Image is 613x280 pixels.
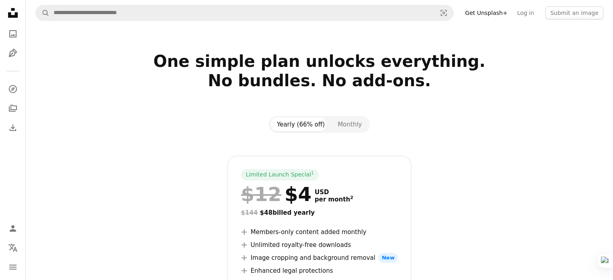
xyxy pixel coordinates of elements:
[512,6,539,19] a: Log in
[315,189,353,196] span: USD
[5,26,21,42] a: Photos
[349,196,355,203] a: 2
[5,100,21,116] a: Collections
[460,6,512,19] a: Get Unsplash+
[241,209,258,216] span: $144
[58,52,581,110] h2: One simple plan unlocks everything. No bundles. No add-ons.
[241,266,398,276] li: Enhanced legal protections
[241,240,398,250] li: Unlimited royalty-free downloads
[270,118,331,131] button: Yearly (66% off)
[241,184,281,205] span: $12
[311,170,314,175] sup: 1
[5,240,21,256] button: Language
[350,195,353,200] sup: 2
[5,45,21,61] a: Illustrations
[241,208,398,218] div: $48 billed yearly
[241,184,312,205] div: $4
[35,5,454,21] form: Find visuals sitewide
[5,120,21,136] a: Download History
[5,220,21,236] a: Log in / Sign up
[241,253,398,263] li: Image cropping and background removal
[545,6,603,19] button: Submit an image
[378,253,398,263] span: New
[331,118,368,131] button: Monthly
[310,171,316,179] a: 1
[241,169,319,180] div: Limited Launch Special
[315,196,353,203] span: per month
[241,227,398,237] li: Members-only content added monthly
[5,81,21,97] a: Explore
[434,5,453,21] button: Visual search
[5,259,21,275] button: Menu
[5,5,21,23] a: Home — Unsplash
[36,5,50,21] button: Search Unsplash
